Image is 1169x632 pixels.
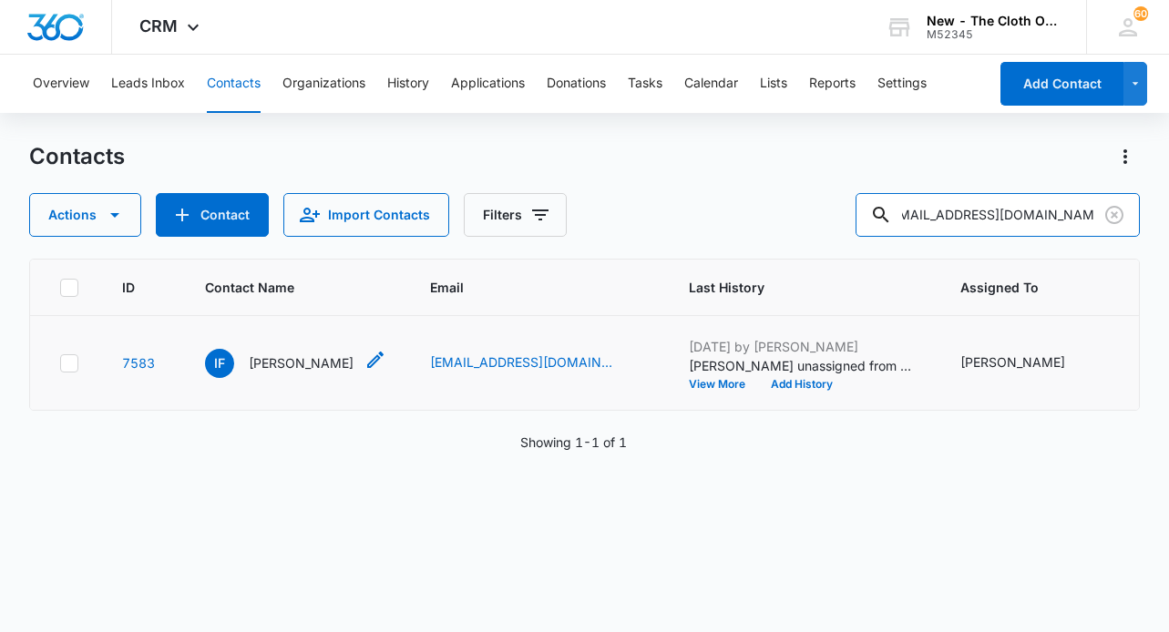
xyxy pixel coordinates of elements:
span: 60 [1133,6,1148,21]
span: Email [430,278,619,297]
p: [PERSON_NAME] unassigned from contact. [PERSON_NAME] assigned to contact. [689,356,917,375]
button: Applications [451,55,525,113]
button: Add Contact [1000,62,1123,106]
span: CRM [139,16,178,36]
h1: Contacts [29,143,125,170]
div: account id [927,28,1060,41]
span: Assigned To [960,278,1072,297]
button: Reports [809,55,856,113]
button: View More [689,379,758,390]
a: Navigate to contact details page for Idalia Funez [122,355,155,371]
span: Last History [689,278,890,297]
span: IF [205,349,234,378]
div: account name [927,14,1060,28]
div: Assigned To - Sadie Cora - Select to Edit Field [960,352,1098,374]
div: notifications count [1133,6,1148,21]
button: Clear [1100,200,1129,229]
span: Contact Name [205,278,360,297]
div: Contact Name - Idalia Funez - Select to Edit Field [205,349,386,378]
div: [PERSON_NAME] [960,352,1065,372]
button: History [387,55,429,113]
button: Organizations [282,55,365,113]
button: Settings [877,55,927,113]
button: Actions [1111,142,1140,171]
button: Filters [464,193,567,237]
a: [EMAIL_ADDRESS][DOMAIN_NAME] [430,352,612,372]
button: Add Contact [156,193,269,237]
p: [PERSON_NAME] [249,353,354,372]
p: [DATE] by [PERSON_NAME] [689,337,917,356]
button: Actions [29,193,141,237]
button: Add History [758,379,846,390]
span: ID [122,278,135,297]
button: Tasks [628,55,662,113]
button: Overview [33,55,89,113]
button: Calendar [684,55,738,113]
button: Donations [547,55,606,113]
div: Email - Funezidalia213@gmail.com - Select to Edit Field [430,352,645,374]
button: Lists [760,55,787,113]
button: Leads Inbox [111,55,185,113]
p: Showing 1-1 of 1 [520,433,627,452]
button: Contacts [207,55,261,113]
input: Search Contacts [856,193,1140,237]
button: Import Contacts [283,193,449,237]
